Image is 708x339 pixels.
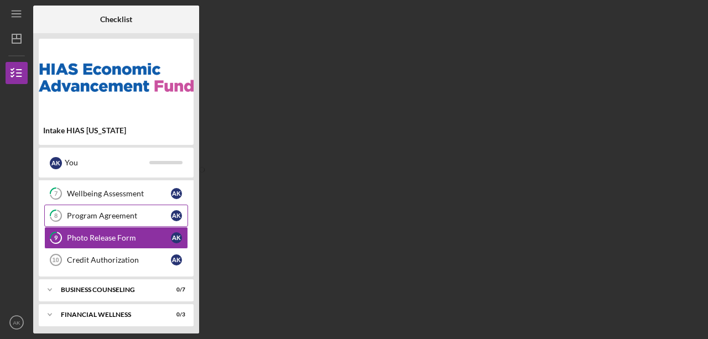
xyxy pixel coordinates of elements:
b: Checklist [100,15,132,24]
div: Photo Release Form [67,233,171,242]
tspan: 10 [52,257,59,263]
div: Financial Wellness [61,311,158,318]
div: A K [171,232,182,243]
tspan: 9 [54,234,58,242]
div: Credit Authorization [67,255,171,264]
a: 8Program AgreementAK [44,205,188,227]
div: Program Agreement [67,211,171,220]
a: 7Wellbeing AssessmentAK [44,182,188,205]
tspan: 7 [54,190,58,197]
div: A K [171,254,182,265]
div: 0 / 7 [165,286,185,293]
text: AK [13,320,20,326]
a: 9Photo Release FormAK [44,227,188,249]
div: A K [171,210,182,221]
div: 0 / 3 [165,311,185,318]
a: 10Credit AuthorizationAK [44,249,188,271]
div: A K [50,157,62,169]
div: Business Counseling [61,286,158,293]
div: A K [171,188,182,199]
tspan: 8 [54,212,58,220]
div: Wellbeing Assessment [67,189,171,198]
button: AK [6,311,28,333]
div: Intake HIAS [US_STATE] [43,126,189,135]
img: Product logo [39,44,194,111]
div: You [65,153,149,172]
